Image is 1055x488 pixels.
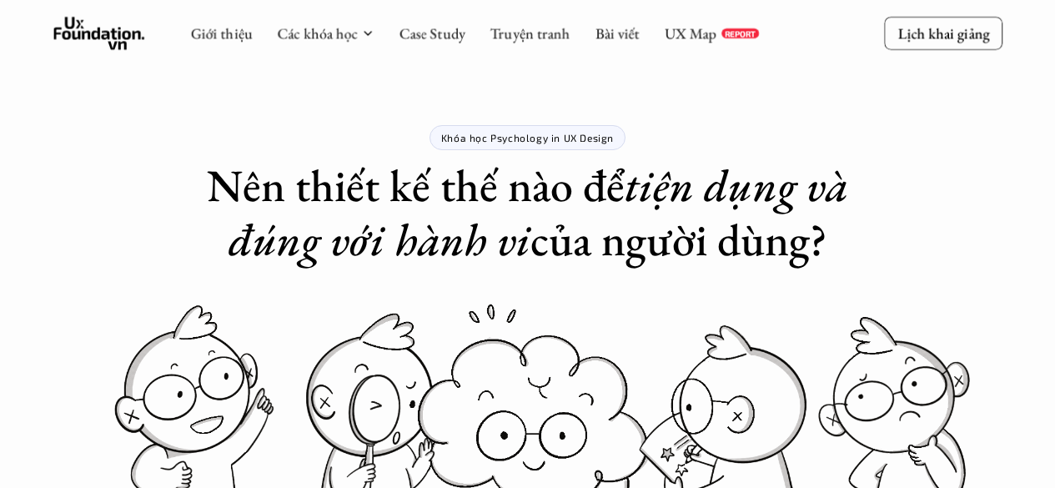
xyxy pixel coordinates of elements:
[229,156,859,269] em: tiện dụng và đúng với hành vi
[194,158,862,267] h1: Nên thiết kế thế nào để của người dùng?
[664,23,716,43] a: UX Map
[399,23,465,43] a: Case Study
[490,23,570,43] a: Truyện tranh
[595,23,639,43] a: Bài viết
[190,23,252,43] a: Giới thiệu
[724,28,755,38] p: REPORT
[441,132,614,143] p: Khóa học Psychology in UX Design
[884,17,1002,49] a: Lịch khai giảng
[897,23,989,43] p: Lịch khai giảng
[277,23,357,43] a: Các khóa học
